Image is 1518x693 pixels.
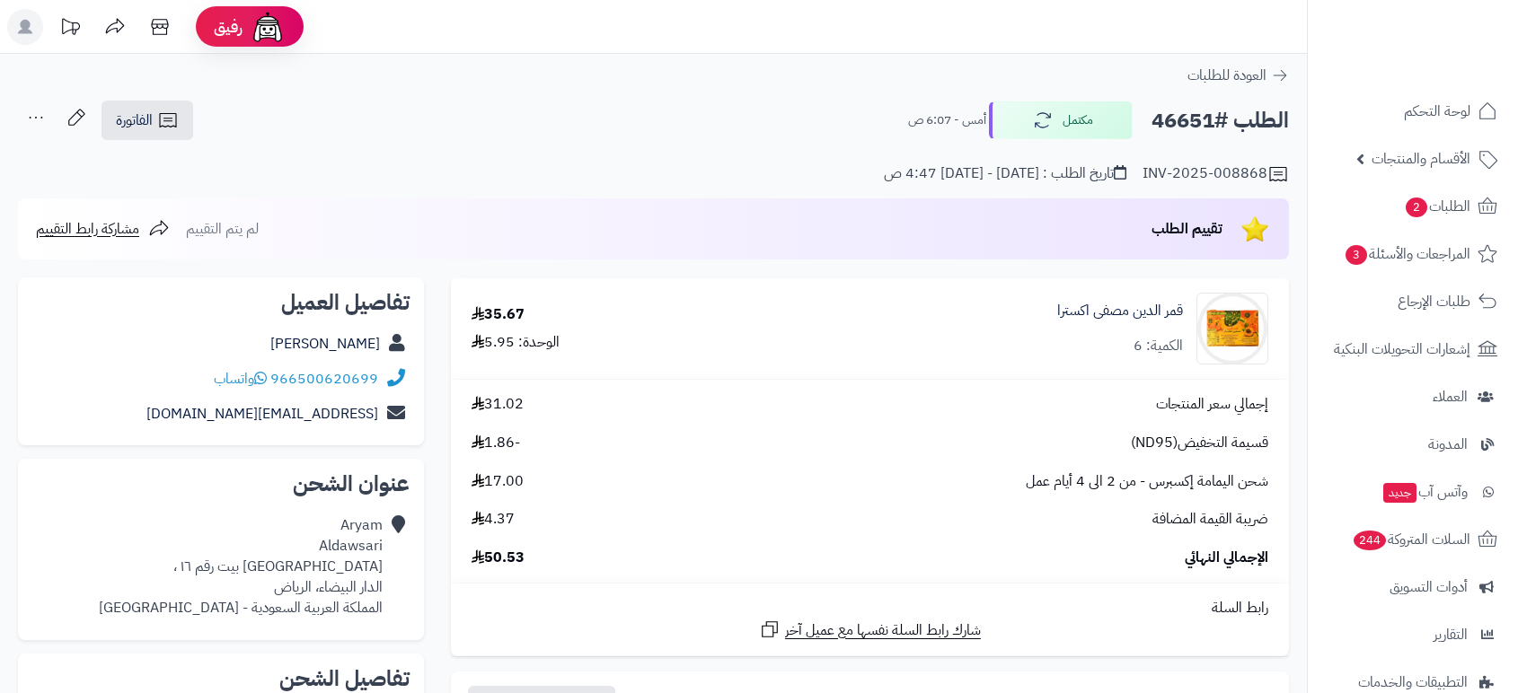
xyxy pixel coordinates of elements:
span: قسيمة التخفيض(ND95) [1131,433,1268,453]
span: مشاركة رابط التقييم [36,218,139,240]
h2: عنوان الشحن [32,473,410,495]
span: الفاتورة [116,110,153,131]
span: المدونة [1428,432,1468,457]
span: وآتس آب [1381,479,1468,504]
span: 244 [1353,530,1387,550]
span: الإجمالي النهائي [1185,548,1268,568]
a: أدوات التسويق [1319,566,1507,609]
div: تاريخ الطلب : [DATE] - [DATE] 4:47 ص [884,163,1126,184]
span: طلبات الإرجاع [1398,289,1470,314]
span: 3 [1345,244,1368,265]
span: لوحة التحكم [1404,99,1470,124]
a: العودة للطلبات [1187,65,1289,86]
span: لم يتم التقييم [186,218,259,240]
a: المدونة [1319,423,1507,466]
span: شارك رابط السلة نفسها مع عميل آخر [785,620,981,641]
span: المراجعات والأسئلة [1344,241,1470,267]
a: الفاتورة [101,101,193,140]
a: [PERSON_NAME] [270,333,380,355]
div: الكمية: 6 [1134,336,1183,356]
h2: الطلب #46651 [1152,102,1289,139]
a: واتساب [214,368,267,390]
span: شحن اليمامة إكسبرس - من 2 الى 4 أيام عمل [1026,471,1268,492]
span: تقييم الطلب [1152,218,1222,240]
img: ai-face.png [250,9,286,45]
a: [EMAIL_ADDRESS][DOMAIN_NAME] [146,403,378,425]
a: الطلبات2 [1319,185,1507,228]
a: العملاء [1319,375,1507,418]
a: شارك رابط السلة نفسها مع عميل آخر [759,618,981,641]
span: رفيق [214,16,243,38]
small: أمس - 6:07 ص [908,111,986,129]
span: إشعارات التحويلات البنكية [1334,337,1470,362]
div: رابط السلة [458,598,1282,618]
span: 17.00 [472,471,524,492]
span: -1.86 [472,433,520,453]
span: العودة للطلبات [1187,65,1266,86]
a: طلبات الإرجاع [1319,280,1507,323]
a: وآتس آبجديد [1319,470,1507,513]
a: قمر الدين مصفى اكسترا [1057,301,1183,321]
a: إشعارات التحويلات البنكية [1319,328,1507,371]
span: التقارير [1434,622,1468,647]
span: جديد [1383,483,1417,503]
span: 2 [1405,197,1428,217]
span: ضريبة القيمة المضافة [1152,509,1268,530]
h2: تفاصيل الشحن [32,668,410,689]
span: 4.37 [472,509,515,530]
span: إجمالي سعر المنتجات [1156,394,1268,415]
button: مكتمل [989,101,1133,139]
a: السلات المتروكة244 [1319,518,1507,561]
a: لوحة التحكم [1319,90,1507,133]
div: 35.67 [472,304,525,325]
img: logo-2.png [1396,31,1501,69]
a: التقارير [1319,613,1507,656]
img: 1742031693-Qamar%20Aldeen%20v02-90x90.jpg [1197,293,1267,364]
a: مشاركة رابط التقييم [36,218,170,240]
div: Aryam Aldawsari [GEOGRAPHIC_DATA] بيت رقم ١٦ ، الدار البيضاء، الرياض المملكة العربية السعودية - [... [99,515,383,618]
span: أدوات التسويق [1390,575,1468,600]
div: INV-2025-008868 [1143,163,1289,185]
span: 31.02 [472,394,524,415]
span: الأقسام والمنتجات [1372,146,1470,171]
a: 966500620699 [270,368,378,390]
h2: تفاصيل العميل [32,292,410,313]
a: المراجعات والأسئلة3 [1319,232,1507,276]
span: الطلبات [1404,194,1470,219]
a: تحديثات المنصة [48,9,93,49]
span: السلات المتروكة [1352,527,1470,552]
span: العملاء [1433,384,1468,409]
span: 50.53 [472,548,525,568]
div: الوحدة: 5.95 [472,332,560,353]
